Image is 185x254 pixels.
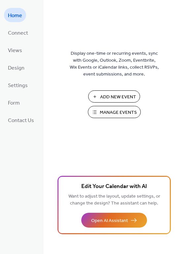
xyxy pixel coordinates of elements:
span: Display one-time or recurring events, sync with Google, Outlook, Zoom, Eventbrite, Wix Events or ... [70,50,159,78]
span: Contact Us [8,115,34,126]
span: Manage Events [100,109,137,116]
span: Form [8,98,20,108]
button: Add New Event [88,90,140,103]
a: Connect [4,25,32,40]
a: Contact Us [4,113,38,127]
span: Views [8,46,22,56]
button: Open AI Assistant [81,213,147,228]
a: Home [4,8,26,22]
a: Design [4,60,28,75]
a: Settings [4,78,32,92]
a: Views [4,43,26,57]
button: Manage Events [88,106,141,118]
span: Connect [8,28,28,38]
a: Form [4,95,24,110]
span: Open AI Assistant [91,217,128,224]
span: Home [8,11,22,21]
span: Edit Your Calendar with AI [81,182,147,191]
span: Want to adjust the layout, update settings, or change the design? The assistant can help. [68,192,160,208]
span: Design [8,63,24,73]
span: Add New Event [100,94,136,101]
span: Settings [8,80,28,91]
